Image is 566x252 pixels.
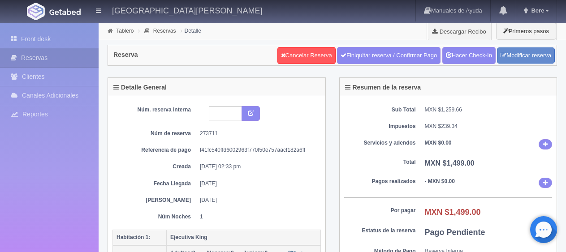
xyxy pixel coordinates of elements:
[337,47,441,64] a: Finiquitar reserva / Confirmar Pago
[178,26,203,35] li: Detalle
[49,9,81,15] img: Getabed
[344,227,416,235] dt: Estatus de la reserva
[425,178,455,184] b: - MXN $0.00
[425,228,485,237] b: Pago Pendiente
[119,196,191,204] dt: [PERSON_NAME]
[496,22,556,40] button: Primeros pasos
[153,28,176,34] a: Reservas
[200,130,314,137] dd: 273711
[497,47,555,64] a: Modificar reserva
[344,106,416,114] dt: Sub Total
[200,163,314,171] dd: [DATE] 02:33 pm
[200,146,314,154] dd: f41fc540ffd6002963f770f50e757aacf182a6ff
[344,178,416,185] dt: Pagos realizados
[119,180,191,188] dt: Fecha Llegada
[344,207,416,214] dt: Por pagar
[113,51,138,58] h4: Reserva
[119,130,191,137] dt: Núm de reserva
[425,159,475,167] b: MXN $1,499.00
[425,208,481,217] b: MXN $1,499.00
[119,163,191,171] dt: Creada
[425,106,553,114] dd: MXN $1,259.66
[200,180,314,188] dd: [DATE]
[119,106,191,114] dt: Núm. reserva interna
[119,213,191,221] dt: Núm Noches
[112,4,262,16] h4: [GEOGRAPHIC_DATA][PERSON_NAME]
[119,146,191,154] dt: Referencia de pago
[442,47,496,64] a: Hacer Check-In
[116,28,134,34] a: Tablero
[113,84,167,91] h4: Detalle General
[277,47,336,64] a: Cancelar Reserva
[427,22,491,40] a: Descargar Recibo
[425,140,452,146] b: MXN $0.00
[200,213,314,221] dd: 1
[345,84,421,91] h4: Resumen de la reserva
[344,123,416,130] dt: Impuestos
[529,7,544,14] span: Bere
[200,196,314,204] dd: [DATE]
[167,230,321,245] th: Ejecutiva King
[117,234,150,240] b: Habitación 1:
[27,3,45,20] img: Getabed
[425,123,553,130] dd: MXN $239.34
[344,158,416,166] dt: Total
[344,139,416,147] dt: Servicios y adendos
